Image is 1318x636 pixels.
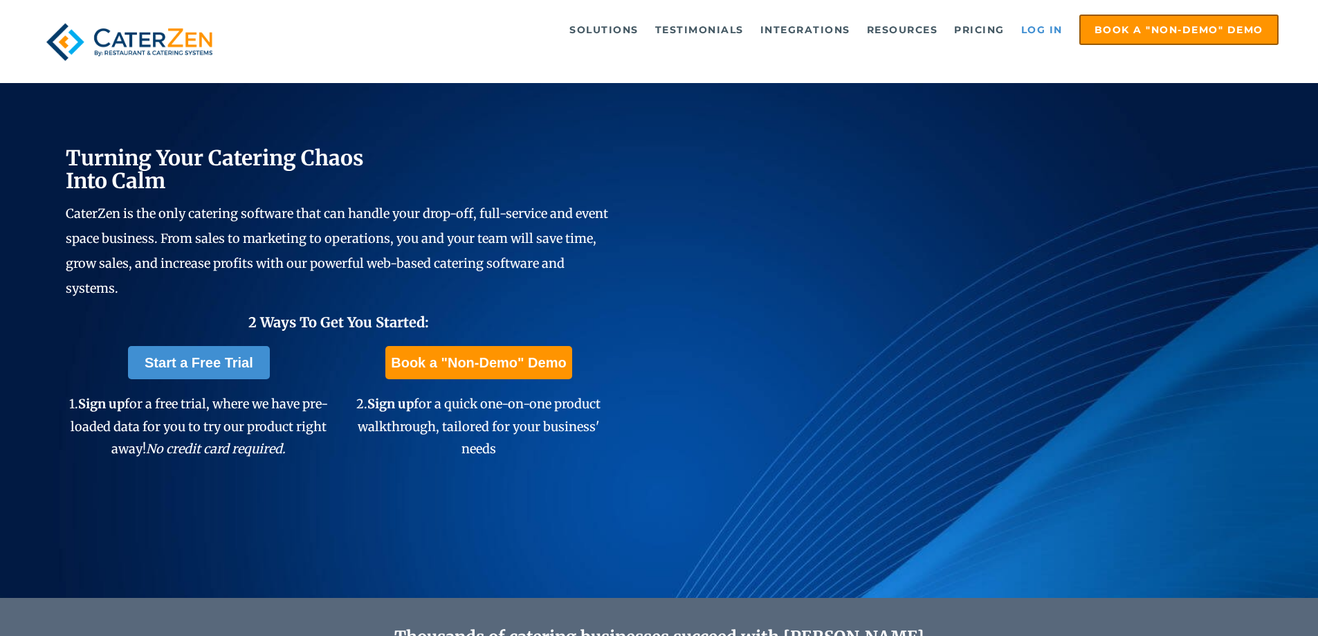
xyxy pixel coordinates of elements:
div: Navigation Menu [251,15,1279,45]
em: No credit card required. [146,441,286,457]
a: Solutions [562,16,646,44]
img: caterzen [39,15,219,69]
span: CaterZen is the only catering software that can handle your drop-off, full-service and event spac... [66,206,608,296]
a: Integrations [753,16,857,44]
a: Book a "Non-Demo" Demo [385,346,571,379]
a: Start a Free Trial [128,346,270,379]
span: Turning Your Catering Chaos Into Calm [66,145,364,194]
span: 2. for a quick one-on-one product walkthrough, tailored for your business' needs [356,396,601,457]
a: Pricing [947,16,1012,44]
span: 1. for a free trial, where we have pre-loaded data for you to try our product right away! [69,396,328,457]
a: Log in [1014,16,1070,44]
a: Resources [860,16,945,44]
a: Testimonials [648,16,751,44]
a: Book a "Non-Demo" Demo [1079,15,1279,45]
span: 2 Ways To Get You Started: [248,314,429,331]
span: Sign up [78,396,125,412]
span: Sign up [367,396,414,412]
